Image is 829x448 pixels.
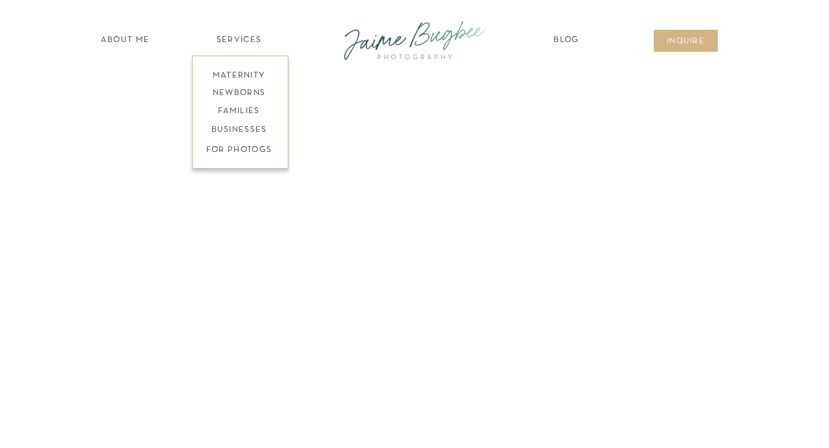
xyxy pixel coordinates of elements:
a: BUSINESSES [189,124,288,136]
a: FOR PHOTOGS [189,144,288,156]
a: about ME [97,34,153,47]
a: Blog [550,34,583,47]
a: families [189,105,288,118]
a: SERVICES [202,34,275,47]
a: maternity [197,70,281,79]
a: newborns [189,87,288,102]
a: inqUIre [660,36,712,48]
